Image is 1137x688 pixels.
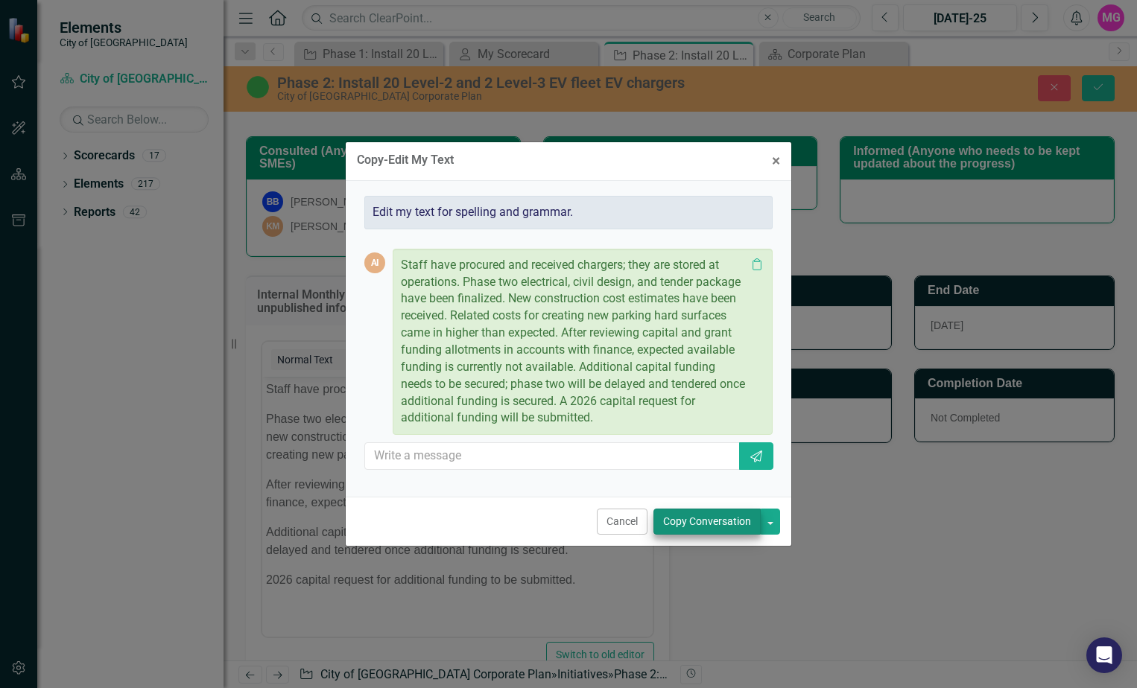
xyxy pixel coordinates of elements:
p: After reviewing capital and grant funding allotments in accounts with finance, expected available... [4,99,387,135]
div: Copy-Edit My Text [357,153,454,167]
span: × [772,152,780,170]
div: AI [364,252,385,273]
p: Staff have procured, received chargers, they are stored at operations. [4,4,387,22]
button: Copy Conversation [653,509,761,535]
p: Additional capital funding needs to be secured; phase two will be delayed and tendered once addit... [4,147,387,182]
div: Open Intercom Messenger [1086,637,1122,673]
p: 2026 capital request for additional funding to be submitted. [4,194,387,212]
div: Edit my text for spelling and grammar. [364,196,773,229]
input: Write a message [364,442,741,470]
p: Phase two electrical, civil design and tender package has been finalized. new construction cost e... [4,34,387,87]
span: Staff have procured and received chargers; they are stored at operations. Phase two electrical, c... [401,258,745,425]
button: Cancel [597,509,647,535]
